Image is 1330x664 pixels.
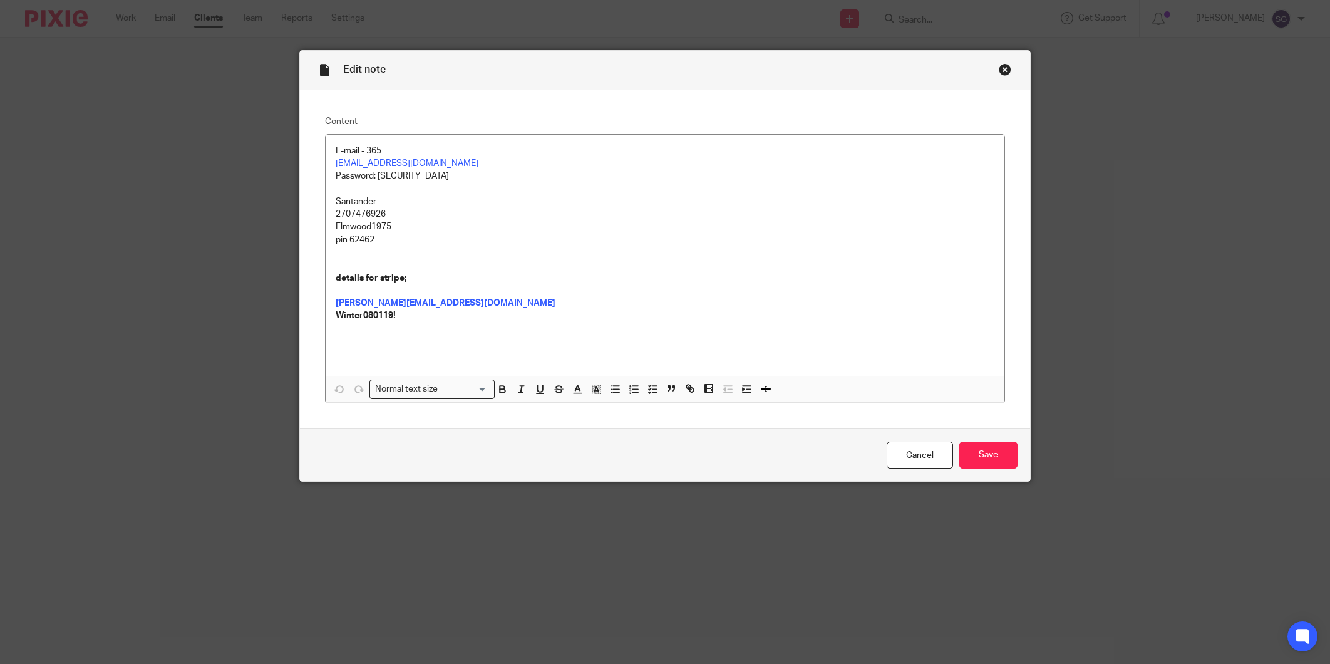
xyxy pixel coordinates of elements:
p: E-mail - 365 [336,145,994,170]
span: Edit note [343,65,386,75]
div: Search for option [369,380,495,399]
input: Search for option [442,383,487,396]
strong: [PERSON_NAME][EMAIL_ADDRESS][DOMAIN_NAME] [336,299,555,308]
label: Content [325,115,1005,128]
p: Password: [SECURITY_DATA] [336,170,994,182]
p: 2707476926 Elmwood1975 [336,208,994,234]
strong: details for stripe; [336,274,406,283]
div: Close this dialog window [999,63,1011,76]
strong: Winter080119! [336,311,396,320]
p: pin 62462 [336,234,994,246]
input: Save [959,442,1018,469]
p: Santander [336,195,994,208]
a: [EMAIL_ADDRESS][DOMAIN_NAME] [336,159,478,168]
span: Normal text size [373,383,441,396]
a: Cancel [887,442,953,469]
